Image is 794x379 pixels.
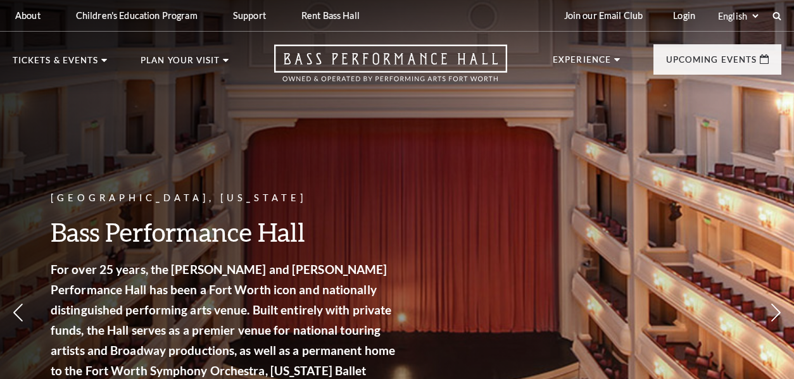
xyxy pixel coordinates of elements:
p: Support [233,10,266,21]
p: Tickets & Events [13,56,98,71]
p: [GEOGRAPHIC_DATA], [US_STATE] [51,190,399,206]
h3: Bass Performance Hall [51,216,399,248]
p: Children's Education Program [76,10,198,21]
p: Plan Your Visit [141,56,220,71]
p: About [15,10,41,21]
p: Rent Bass Hall [301,10,360,21]
p: Experience [553,56,611,71]
p: Upcoming Events [666,56,757,71]
select: Select: [715,10,760,22]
